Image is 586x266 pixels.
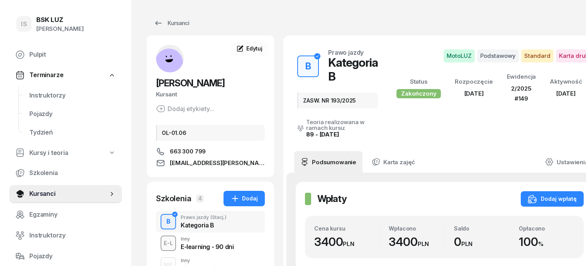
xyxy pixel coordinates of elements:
[519,225,574,232] div: Opłacono
[156,77,225,89] span: [PERSON_NAME]
[9,247,122,266] a: Pojazdy
[36,24,84,34] div: [PERSON_NAME]
[454,225,509,232] div: Saldo
[230,194,258,203] div: Dodaj
[161,236,176,251] button: E-L
[36,17,84,23] div: BSK LUZ
[181,258,220,263] div: Inny
[156,104,214,113] button: Dodaj etykiety...
[231,42,268,56] a: Edytuj
[306,131,339,138] a: 89 - [DATE]
[9,66,122,84] a: Terminarze
[538,240,544,247] small: %
[163,215,174,228] div: B
[550,77,582,87] div: Aktywność
[29,91,116,101] span: Instruktorzy
[9,205,122,224] a: Egzaminy
[396,77,441,87] div: Status
[396,89,441,98] div: Zakończony
[181,244,234,250] div: E-learning - 90 dni
[29,210,116,220] span: Egzaminy
[454,235,509,249] div: 0
[314,235,379,249] div: 3400
[328,49,364,56] div: Prawo jazdy
[464,90,484,97] span: [DATE]
[246,45,263,52] span: Edytuj
[29,168,116,178] span: Szkolenia
[170,147,206,156] span: 663 300 799
[156,232,265,254] button: E-LInnyE-learning - 90 dni
[317,193,347,205] h2: Wpłaty
[29,148,68,158] span: Kursy i teoria
[23,123,122,142] a: Tydzień
[181,215,227,220] div: Prawo jazdy
[156,147,265,156] a: 663 300 799
[9,185,122,203] a: Kursanci
[23,105,122,123] a: Pojazdy
[210,215,227,220] span: (Stacj.)
[23,86,122,105] a: Instruktorzy
[181,222,227,228] div: Kategoria B
[29,109,116,119] span: Pojazdy
[154,19,189,28] div: Kursanci
[156,211,265,232] button: BPrawo jazdy(Stacj.)Kategoria B
[528,194,577,204] div: Dodaj wpłatę
[461,240,473,247] small: PLN
[302,59,314,74] div: B
[21,21,27,27] span: IS
[156,193,191,204] div: Szkolenia
[156,158,265,168] a: [EMAIL_ADDRESS][PERSON_NAME][DOMAIN_NAME]
[519,235,574,249] div: 100
[444,49,475,62] span: MotoLUZ
[161,238,176,248] div: E-L
[224,191,265,206] button: Dodaj
[389,235,444,249] div: 3400
[297,93,378,108] div: ZASW. NR 193/2025
[181,237,234,241] div: Inny
[29,231,116,241] span: Instruktorzy
[314,225,379,232] div: Cena kursu
[29,251,116,261] span: Pojazdy
[156,125,265,141] div: OL-01.06
[9,226,122,245] a: Instruktorzy
[161,214,176,229] button: B
[477,49,519,62] span: Podstawowy
[9,45,122,64] a: Pulpit
[170,158,265,168] span: [EMAIL_ADDRESS][PERSON_NAME][DOMAIN_NAME]
[306,119,378,131] div: Teoria realizowana w ramach kursu:
[511,85,531,102] span: 2/2025 #149
[343,240,354,247] small: PLN
[507,72,536,82] div: Ewidencja
[550,89,582,99] div: [DATE]
[294,151,362,173] a: Podsumowanie
[29,128,116,138] span: Tydzień
[9,164,122,182] a: Szkolenia
[147,15,196,31] a: Kursanci
[29,189,108,199] span: Kursanci
[196,195,204,202] span: 4
[328,56,378,83] div: Kategoria B
[297,56,319,77] button: B
[389,225,444,232] div: Wpłacono
[9,144,122,162] a: Kursy i teoria
[455,77,493,87] div: Rozpoczęcie
[366,151,421,173] a: Karta zajęć
[521,191,584,207] button: Dodaj wpłatę
[29,50,116,60] span: Pulpit
[418,240,429,247] small: PLN
[156,89,265,99] div: Kursant
[521,49,554,62] span: Standard
[29,70,63,80] span: Terminarze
